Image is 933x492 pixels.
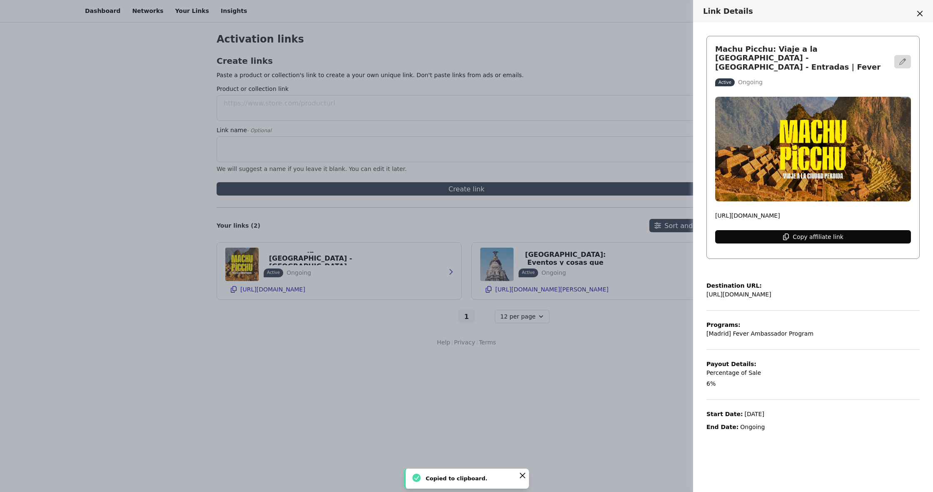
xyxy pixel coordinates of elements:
h3: Machu Picchu: Viaje a la [GEOGRAPHIC_DATA] - [GEOGRAPHIC_DATA] - Entradas | Fever [715,45,889,72]
button: Close [913,7,926,20]
p: Percentage of Sale [706,369,761,377]
img: Machu Picchu: Viaje a la Ciudad Perdida - Madrid - Entradas | Fever [715,97,911,201]
p: Ongoing [740,423,765,432]
p: Programs: [706,321,813,329]
p: [URL][DOMAIN_NAME] [706,290,771,299]
p: Ongoing [738,78,763,87]
p: End Date: [706,423,738,432]
p: Active [718,79,731,85]
div: Copied to clipboard. [426,474,512,484]
p: [DATE] [745,410,764,419]
h3: Link Details [703,7,912,16]
button: Copy affiliate link [715,230,911,243]
p: Copy affiliate link [793,233,843,240]
p: Start Date: [706,410,743,419]
p: [URL][DOMAIN_NAME] [715,211,911,220]
button: Close [517,470,527,480]
p: [Madrid] Fever Ambassador Program [706,329,813,338]
p: Payout Details: [706,360,761,369]
p: 6% [706,379,716,388]
p: Destination URL: [706,281,771,290]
